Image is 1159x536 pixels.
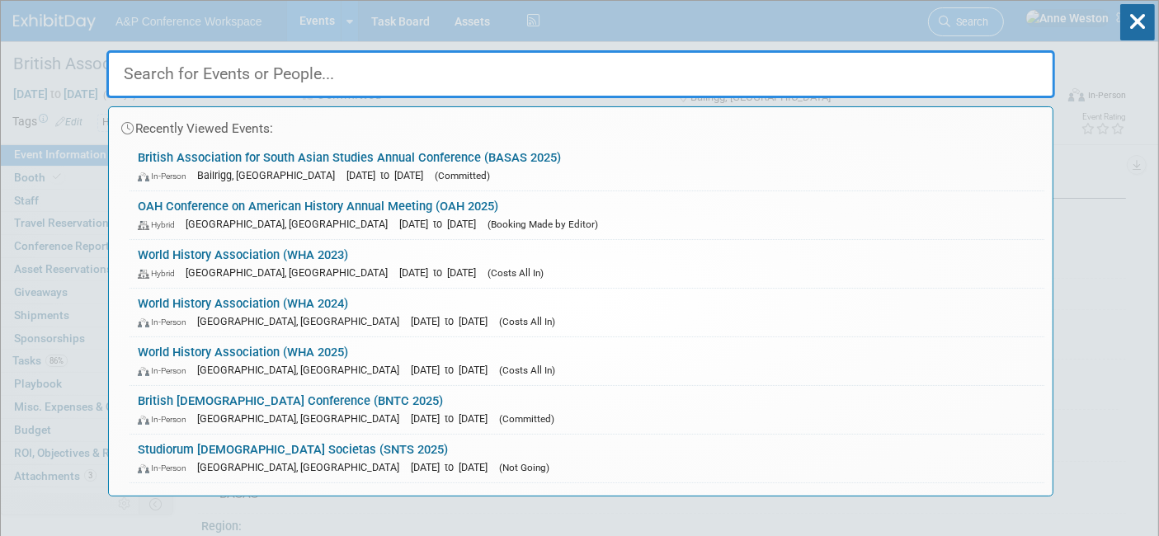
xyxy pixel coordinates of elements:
a: World History Association (WHA 2025) In-Person [GEOGRAPHIC_DATA], [GEOGRAPHIC_DATA] [DATE] to [DA... [130,337,1044,385]
span: [DATE] to [DATE] [411,412,496,425]
a: World History Association (WHA 2023) Hybrid [GEOGRAPHIC_DATA], [GEOGRAPHIC_DATA] [DATE] to [DATE]... [130,240,1044,288]
span: Hybrid [138,268,182,279]
span: [GEOGRAPHIC_DATA], [GEOGRAPHIC_DATA] [186,266,396,279]
span: In-Person [138,365,194,376]
span: (Costs All In) [488,267,544,279]
span: [GEOGRAPHIC_DATA], [GEOGRAPHIC_DATA] [197,364,408,376]
a: British [DEMOGRAPHIC_DATA] Conference (BNTC 2025) In-Person [GEOGRAPHIC_DATA], [GEOGRAPHIC_DATA] ... [130,386,1044,434]
a: OAH Conference on American History Annual Meeting (OAH 2025) Hybrid [GEOGRAPHIC_DATA], [GEOGRAPHI... [130,191,1044,239]
span: (Booking Made by Editor) [488,219,598,230]
span: [DATE] to [DATE] [399,218,484,230]
span: (Not Going) [499,462,549,473]
span: [DATE] to [DATE] [411,364,496,376]
span: (Committed) [499,413,554,425]
span: Bailrigg, [GEOGRAPHIC_DATA] [197,169,343,181]
span: In-Person [138,414,194,425]
a: Studiorum [DEMOGRAPHIC_DATA] Societas (SNTS 2025) In-Person [GEOGRAPHIC_DATA], [GEOGRAPHIC_DATA] ... [130,435,1044,482]
span: In-Person [138,171,194,181]
input: Search for Events or People... [106,50,1055,98]
span: [GEOGRAPHIC_DATA], [GEOGRAPHIC_DATA] [197,315,408,327]
span: [GEOGRAPHIC_DATA], [GEOGRAPHIC_DATA] [197,461,408,473]
span: [DATE] to [DATE] [411,315,496,327]
span: (Costs All In) [499,316,555,327]
span: Hybrid [138,219,182,230]
a: British Association for South Asian Studies Annual Conference (BASAS 2025) In-Person Bailrigg, [G... [130,143,1044,190]
span: [GEOGRAPHIC_DATA], [GEOGRAPHIC_DATA] [197,412,408,425]
span: (Committed) [435,170,490,181]
span: In-Person [138,463,194,473]
span: [DATE] to [DATE] [346,169,431,181]
span: [GEOGRAPHIC_DATA], [GEOGRAPHIC_DATA] [186,218,396,230]
span: (Costs All In) [499,364,555,376]
span: [DATE] to [DATE] [399,266,484,279]
a: World History Association (WHA 2024) In-Person [GEOGRAPHIC_DATA], [GEOGRAPHIC_DATA] [DATE] to [DA... [130,289,1044,336]
span: [DATE] to [DATE] [411,461,496,473]
span: In-Person [138,317,194,327]
div: Recently Viewed Events: [117,107,1044,143]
